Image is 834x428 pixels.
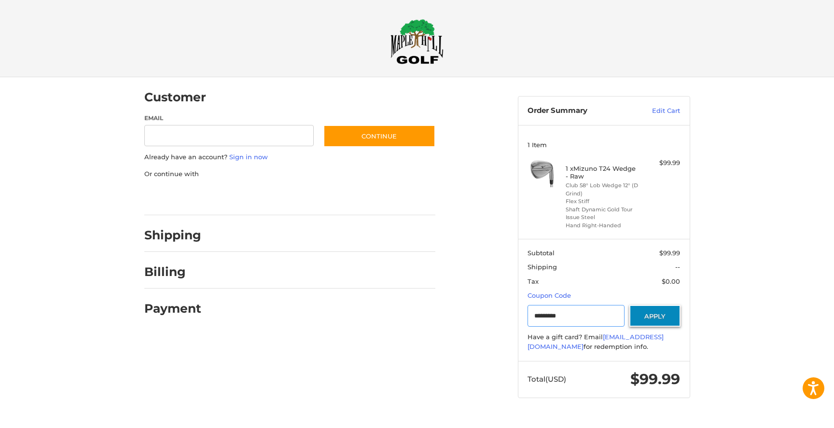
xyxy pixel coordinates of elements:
[144,228,201,243] h2: Shipping
[528,333,664,350] a: [EMAIL_ADDRESS][DOMAIN_NAME]
[144,169,435,179] p: Or continue with
[528,332,680,351] div: Have a gift card? Email for redemption info.
[659,249,680,257] span: $99.99
[642,158,680,168] div: $99.99
[323,125,435,147] button: Continue
[566,206,639,221] li: Shaft Dynamic Gold Tour Issue Steel
[662,277,680,285] span: $0.00
[528,374,566,384] span: Total (USD)
[528,291,571,299] a: Coupon Code
[144,152,435,162] p: Already have an account?
[675,263,680,271] span: --
[528,263,557,271] span: Shipping
[390,19,444,64] img: Maple Hill Golf
[144,301,201,316] h2: Payment
[631,106,680,116] a: Edit Cart
[630,370,680,388] span: $99.99
[566,197,639,206] li: Flex Stiff
[144,264,201,279] h2: Billing
[229,153,268,161] a: Sign in now
[528,249,555,257] span: Subtotal
[223,188,295,206] iframe: PayPal-paylater
[305,188,377,206] iframe: PayPal-venmo
[566,181,639,197] li: Club 58° Lob Wedge 12° (D Grind)
[144,114,314,123] label: Email
[528,141,680,149] h3: 1 Item
[566,165,639,180] h4: 1 x Mizuno T24 Wedge - Raw
[141,188,213,206] iframe: PayPal-paypal
[528,305,625,327] input: Gift Certificate or Coupon Code
[528,106,631,116] h3: Order Summary
[566,221,639,230] li: Hand Right-Handed
[144,90,206,105] h2: Customer
[629,305,681,327] button: Apply
[528,277,539,285] span: Tax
